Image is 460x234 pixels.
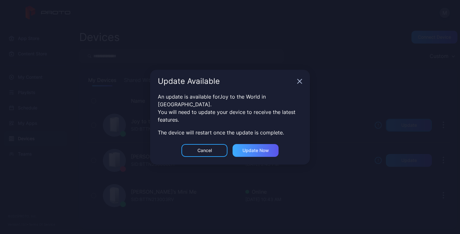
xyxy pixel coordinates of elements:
[158,77,295,85] div: Update Available
[233,144,279,157] button: Update now
[158,93,302,108] div: An update is available for Joy to the World in [GEOGRAPHIC_DATA] .
[197,148,212,153] div: Cancel
[158,108,302,124] div: You will need to update your device to receive the latest features.
[181,144,227,157] button: Cancel
[158,129,302,136] div: The device will restart once the update is complete.
[242,148,269,153] div: Update now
